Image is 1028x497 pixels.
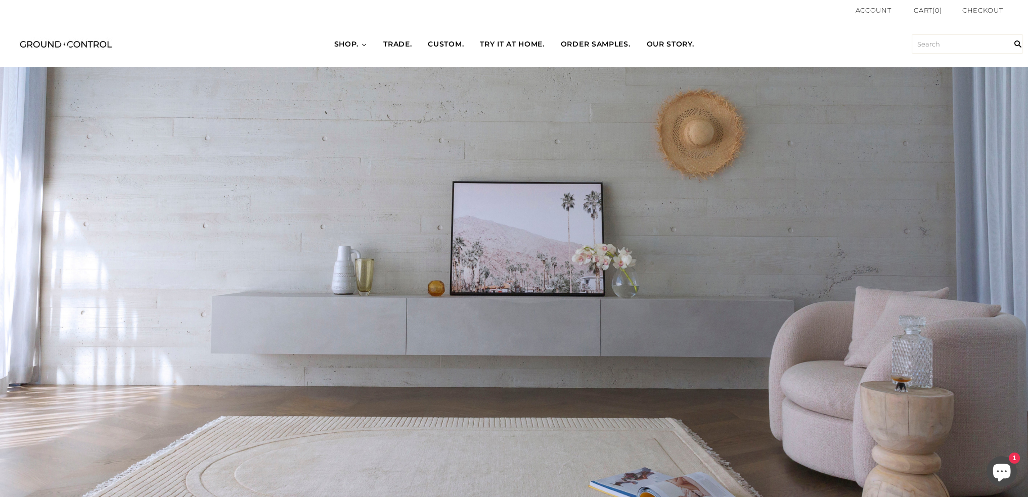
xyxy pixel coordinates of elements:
span: SHOP. [334,39,359,50]
inbox-online-store-chat: Shopify online store chat [984,456,1020,489]
span: TRADE. [383,39,412,50]
span: TRY IT AT HOME. [480,39,545,50]
span: ORDER SAMPLES. [561,39,631,50]
span: 0 [934,6,940,14]
a: TRY IT AT HOME. [472,30,553,59]
span: OUR STORY. [646,39,694,50]
a: CUSTOM. [420,30,472,59]
span: CUSTOM. [428,39,464,50]
a: ORDER SAMPLES. [553,30,639,59]
input: Search [912,34,1023,54]
a: SHOP. [326,30,376,59]
span: Cart [914,6,932,14]
a: OUR STORY. [638,30,702,59]
a: Cart(0) [914,5,942,16]
input: Search [1008,21,1028,67]
a: TRADE. [375,30,420,59]
a: Account [856,6,891,14]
